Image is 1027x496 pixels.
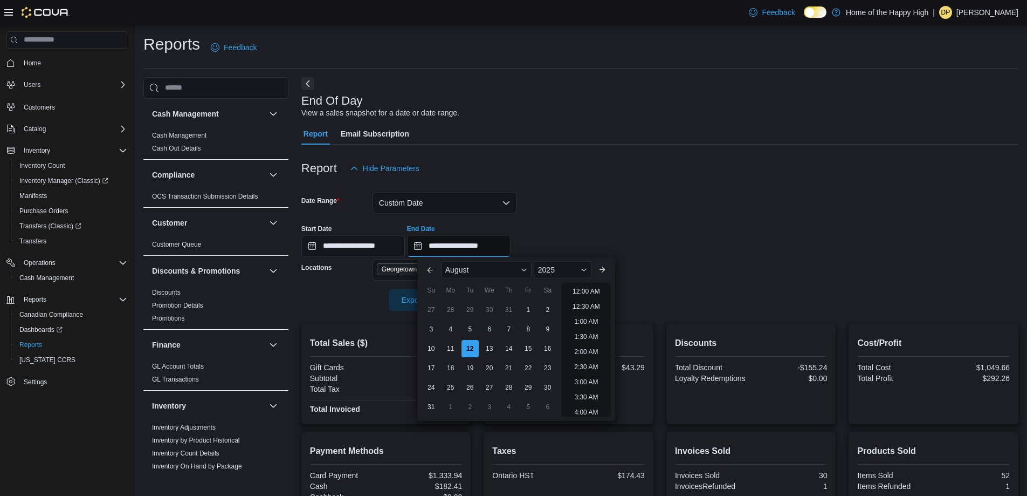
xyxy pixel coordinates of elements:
div: $174.43 [571,471,645,480]
div: $1,341.92 [388,374,462,383]
div: Sa [539,282,556,299]
div: day-30 [539,379,556,396]
span: Feedback [762,7,795,18]
p: [PERSON_NAME] [956,6,1018,19]
span: Transfers [19,237,46,246]
div: Compliance [143,190,288,207]
li: 2:00 AM [570,345,602,358]
li: 1:30 AM [570,330,602,343]
div: Customer [143,238,288,255]
div: Loyalty Redemptions [675,374,749,383]
div: day-31 [500,301,518,318]
div: day-27 [481,379,498,396]
a: GL Transactions [152,376,199,383]
div: day-7 [500,321,518,338]
div: day-17 [423,359,440,377]
span: Reports [19,293,127,306]
h3: Compliance [152,169,195,180]
button: Home [2,55,132,71]
div: $1,333.94 [388,471,462,480]
button: Settings [2,374,132,390]
span: Inventory On Hand by Package [152,462,242,471]
button: Users [2,77,132,92]
button: Cash Management [11,270,132,286]
div: day-28 [442,301,459,318]
h2: Discounts [675,337,828,350]
button: Finance [152,339,265,350]
h3: Inventory [152,400,186,411]
div: day-31 [423,398,440,416]
span: Customer Queue [152,240,201,249]
a: Inventory Count Details [152,450,219,457]
a: Manifests [15,189,51,202]
button: Discounts & Promotions [152,266,265,276]
span: Promotions [152,314,185,323]
button: Customer [267,216,280,229]
div: $0.00 [388,363,462,372]
div: day-3 [423,321,440,338]
div: $1,049.66 [936,363,1010,372]
label: Date Range [301,196,340,205]
label: Start Date [301,225,332,233]
span: Cash Management [15,271,127,284]
div: Tu [461,282,479,299]
button: Compliance [152,169,265,180]
h3: End Of Day [301,94,363,107]
span: [US_STATE] CCRS [19,356,75,364]
div: day-28 [500,379,518,396]
div: day-29 [520,379,537,396]
span: Catalog [24,125,46,133]
button: Inventory Count [11,158,132,173]
span: Manifests [19,192,47,200]
a: Cash Management [152,132,206,139]
span: Report [304,123,328,145]
div: Card Payment [310,471,384,480]
a: Promotion Details [152,302,203,309]
div: day-10 [423,340,440,357]
span: Feedback [224,42,257,53]
span: Inventory Manager (Classic) [19,176,108,185]
div: day-9 [539,321,556,338]
span: Georgetown - [GEOGRAPHIC_DATA] - Fire & Flower [382,264,466,275]
h2: Total Sales ($) [310,337,463,350]
div: $292.26 [936,374,1010,383]
button: Users [19,78,45,91]
div: day-14 [500,340,518,357]
li: 3:30 AM [570,391,602,404]
div: Subtotal [310,374,384,383]
a: Home [19,57,45,70]
span: Home [19,56,127,70]
span: Reports [24,295,46,304]
span: Dashboards [15,323,127,336]
div: day-24 [423,379,440,396]
span: Reports [19,341,42,349]
span: Transfers (Classic) [19,222,81,230]
button: Operations [19,256,60,269]
div: View a sales snapshot for a date or date range. [301,107,459,119]
button: Purchase Orders [11,203,132,219]
button: Operations [2,255,132,270]
div: day-27 [423,301,440,318]
li: 12:30 AM [568,300,604,313]
div: day-1 [442,398,459,416]
button: Next month [594,261,611,278]
span: Purchase Orders [15,205,127,218]
div: day-22 [520,359,537,377]
input: Press the down key to open a popover containing a calendar. [301,235,405,257]
a: Settings [19,376,51,389]
a: Customers [19,101,59,114]
span: Hide Parameters [363,163,419,174]
div: InvoicesRefunded [675,482,749,491]
div: Cash [310,482,384,491]
a: Feedback [745,2,799,23]
div: 1 [753,482,827,491]
ul: Time [562,283,611,417]
div: Deanna Pimentel [939,6,952,19]
span: OCS Transaction Submission Details [152,192,258,201]
span: Inventory Count [19,161,65,170]
span: Inventory Count [15,159,127,172]
span: DP [941,6,950,19]
a: Canadian Compliance [15,308,87,321]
